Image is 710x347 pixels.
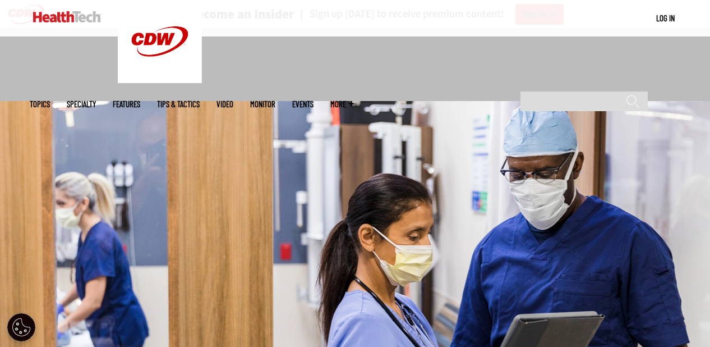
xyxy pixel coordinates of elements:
[7,313,35,341] button: Open Preferences
[656,12,675,24] div: User menu
[33,11,101,22] img: Home
[216,100,233,108] a: Video
[7,313,35,341] div: Cookie Settings
[113,100,140,108] a: Features
[118,74,202,86] a: CDW
[30,100,50,108] span: Topics
[67,100,96,108] span: Specialty
[292,100,313,108] a: Events
[656,13,675,23] a: Log in
[330,100,354,108] span: More
[157,100,200,108] a: Tips & Tactics
[250,100,275,108] a: MonITor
